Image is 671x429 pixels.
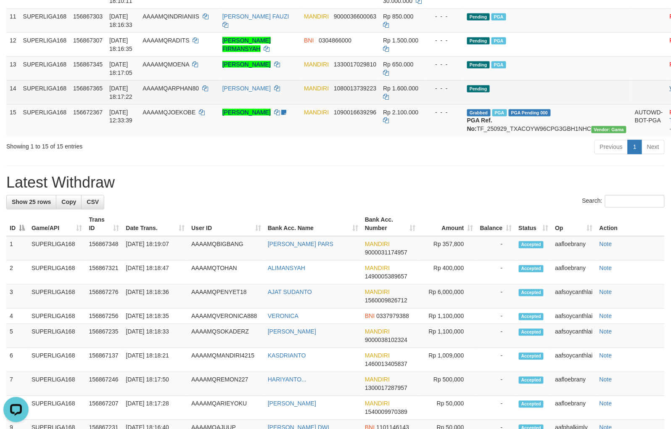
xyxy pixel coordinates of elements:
[477,285,515,309] td: -
[86,285,123,309] td: 156867276
[600,313,612,320] a: Note
[365,361,407,368] span: Copy 1460013405837 to clipboard
[596,212,665,236] th: Action
[61,199,76,206] span: Copy
[552,261,596,285] td: aafloebrany
[109,85,132,100] span: [DATE] 18:17:22
[552,285,596,309] td: aafsoycanthlai
[552,309,596,324] td: aafsoycanthlai
[519,401,544,408] span: Accepted
[73,85,103,92] span: 156867365
[477,348,515,372] td: -
[383,61,413,68] span: Rp 650.000
[365,241,390,248] span: MANDIRI
[122,348,188,372] td: [DATE] 18:18:21
[122,309,188,324] td: [DATE] 18:18:35
[419,261,477,285] td: Rp 400,000
[56,195,82,209] a: Copy
[268,400,316,407] a: [PERSON_NAME]
[642,140,665,154] a: Next
[73,37,103,44] span: 156867307
[334,61,376,68] span: Copy 1330017029810 to clipboard
[419,236,477,261] td: Rp 357,800
[365,400,390,407] span: MANDIRI
[491,37,506,45] span: Marked by aafsoycanthlai
[6,104,20,137] td: 15
[419,324,477,348] td: Rp 1,100,000
[491,61,506,69] span: Marked by aafsoycanthlai
[122,372,188,396] td: [DATE] 18:17:50
[304,37,314,44] span: BNI
[519,329,544,336] span: Accepted
[477,261,515,285] td: -
[519,289,544,297] span: Accepted
[519,377,544,384] span: Accepted
[519,353,544,360] span: Accepted
[3,3,29,29] button: Open LiveChat chat widget
[188,236,264,261] td: AAAAMQBIGBANG
[28,309,86,324] td: SUPERLIGA168
[143,85,199,92] span: AAAAMQARPHAN80
[552,372,596,396] td: aafloebrany
[383,13,413,20] span: Rp 850.000
[365,337,407,344] span: Copy 9000038102324 to clipboard
[188,261,264,285] td: AAAAMQTOHAN
[600,376,612,383] a: Note
[304,61,329,68] span: MANDIRI
[6,32,20,56] td: 12
[6,372,28,396] td: 7
[365,328,390,335] span: MANDIRI
[600,289,612,296] a: Note
[6,236,28,261] td: 1
[122,396,188,420] td: [DATE] 18:17:28
[122,236,188,261] td: [DATE] 18:19:07
[6,195,56,209] a: Show 25 rows
[86,324,123,348] td: 156867235
[600,352,612,359] a: Note
[304,13,329,20] span: MANDIRI
[188,309,264,324] td: AAAAMQVERONICA888
[73,61,103,68] span: 156867345
[477,212,515,236] th: Balance: activate to sort column ascending
[304,85,329,92] span: MANDIRI
[81,195,104,209] a: CSV
[6,285,28,309] td: 3
[268,313,299,320] a: VERONICA
[419,396,477,420] td: Rp 50,000
[122,324,188,348] td: [DATE] 18:18:33
[20,32,70,56] td: SUPERLIGA168
[464,104,631,137] td: TF_250929_TXACOYW96CPG3GBH1NHC
[467,117,492,132] b: PGA Ref. No:
[268,376,306,383] a: HARIYANTO...
[6,139,273,151] div: Showing 1 to 15 of 15 entries
[188,372,264,396] td: AAAAMQREMON227
[419,212,477,236] th: Amount: activate to sort column ascending
[334,13,376,20] span: Copy 9000036600063 to clipboard
[188,324,264,348] td: AAAAMQSOKADERZ
[365,265,390,272] span: MANDIRI
[188,348,264,372] td: AAAAMQMANDIRI4215
[600,400,612,407] a: Note
[28,285,86,309] td: SUPERLIGA168
[6,261,28,285] td: 2
[6,348,28,372] td: 6
[334,85,376,92] span: Copy 1080013739223 to clipboard
[477,324,515,348] td: -
[419,372,477,396] td: Rp 500,000
[268,289,312,296] a: AJAT SUDANTO
[428,108,460,117] div: - - -
[268,241,333,248] a: [PERSON_NAME] PARS
[6,80,20,104] td: 14
[86,309,123,324] td: 156867256
[605,195,665,208] input: Search:
[268,265,305,272] a: ALIMANSYAH
[477,396,515,420] td: -
[600,265,612,272] a: Note
[20,80,70,104] td: SUPERLIGA168
[365,249,407,256] span: Copy 9000031174957 to clipboard
[477,372,515,396] td: -
[428,12,460,21] div: - - -
[109,61,132,76] span: [DATE] 18:17:05
[268,352,306,359] a: KASDRIANTO
[552,348,596,372] td: aafsoycanthlai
